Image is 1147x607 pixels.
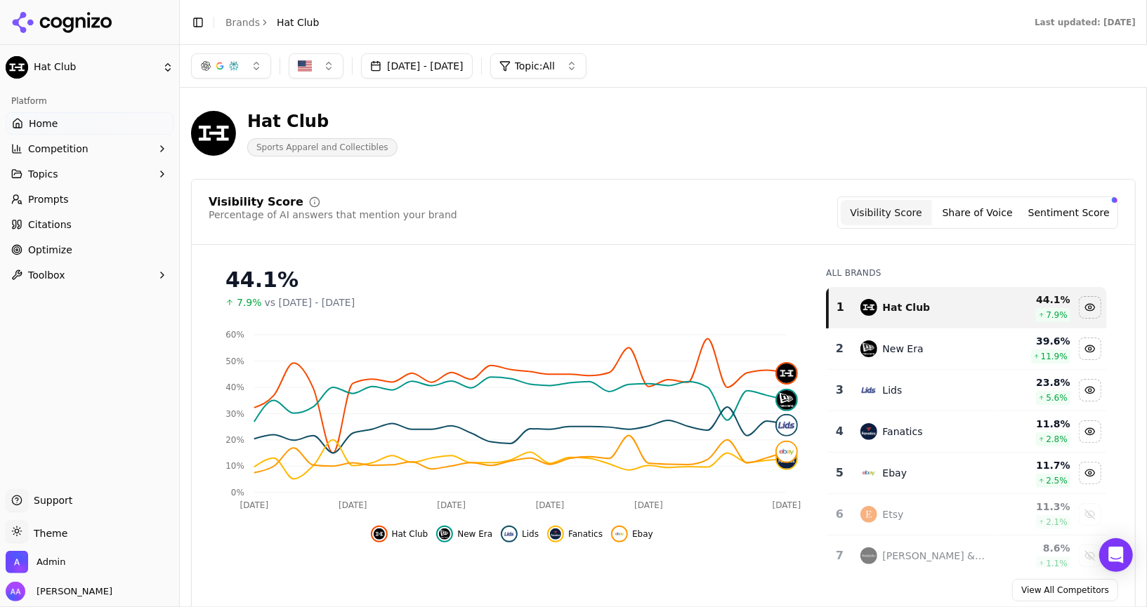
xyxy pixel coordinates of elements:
span: Citations [28,218,72,232]
button: Hide ebay data [611,526,653,542]
span: 1.1 % [1046,558,1068,569]
div: 44.1 % [999,293,1070,307]
span: [PERSON_NAME] [31,585,112,598]
img: ebay [777,442,797,462]
img: new era [777,390,797,410]
span: Support [28,493,72,507]
img: Hat Club [191,111,236,156]
tr: 3lidsLids23.8%5.6%Hide lids data [827,370,1107,411]
img: new era [439,528,450,540]
div: 11.3 % [999,500,1070,514]
nav: breadcrumb [225,15,319,29]
button: Visibility Score [841,200,932,225]
div: Visibility Score [209,196,303,208]
tr: 4fanaticsFanatics11.8%2.8%Hide fanatics data [827,411,1107,453]
tspan: [DATE] [634,500,663,510]
div: 11.8 % [999,417,1070,431]
tspan: [DATE] [438,500,466,510]
span: 7.9 % [1046,309,1068,321]
img: ebay [860,465,877,481]
span: Admin [37,556,65,568]
img: Admin [6,551,28,573]
div: 5 [833,465,846,481]
span: vs [DATE] - [DATE] [265,295,355,309]
button: Open user button [6,582,112,601]
button: Hide ebay data [1079,462,1101,484]
div: Platform [6,90,173,112]
div: All Brands [826,267,1107,279]
div: Open Intercom Messenger [1099,538,1133,572]
button: Open organization switcher [6,551,65,573]
div: Percentage of AI answers that mention your brand [209,208,457,222]
span: Home [29,116,58,131]
span: Fanatics [568,528,603,540]
span: Theme [28,528,67,539]
button: Hide fanatics data [1079,420,1101,443]
div: 3 [833,382,846,399]
tspan: [DATE] [773,500,801,510]
button: Topics [6,163,173,185]
img: etsy [860,506,877,523]
a: Citations [6,213,173,236]
button: Hide hat club data [371,526,428,542]
tspan: 10% [225,462,244,472]
button: Hide new era data [1079,338,1101,360]
span: Topic: All [515,59,555,73]
div: 6 [833,506,846,523]
button: Hide lids data [1079,379,1101,401]
a: Brands [225,17,260,28]
span: 5.6 % [1046,392,1068,403]
tr: 7mitchell & ness[PERSON_NAME] & [PERSON_NAME]8.6%1.1%Show mitchell & ness data [827,535,1107,577]
tspan: 50% [225,356,244,366]
div: 2 [833,340,846,357]
img: mitchell & ness [860,547,877,564]
button: Hide hat club data [1079,296,1101,319]
span: Toolbox [28,268,65,282]
a: Prompts [6,188,173,211]
div: Lids [883,383,903,397]
tspan: 0% [231,488,244,498]
button: Hide new era data [436,526,492,542]
div: Fanatics [883,425,923,439]
div: 7 [833,547,846,564]
img: fanatics [860,423,877,440]
button: Show etsy data [1079,503,1101,526]
a: Optimize [6,239,173,261]
img: lids [860,382,877,399]
span: Prompts [28,192,69,206]
tspan: 40% [225,382,244,392]
button: Share of Voice [932,200,1023,225]
tr: 1hat clubHat Club44.1%7.9%Hide hat club data [827,287,1107,328]
span: 2.1 % [1046,516,1068,528]
tspan: 20% [225,435,244,445]
div: 23.8 % [999,375,1070,389]
tspan: 60% [225,330,244,340]
div: 4 [833,423,846,440]
img: hat club [374,528,385,540]
span: 7.9% [237,295,262,309]
div: 39.6 % [999,334,1070,348]
button: Toolbox [6,264,173,286]
div: 44.1% [225,267,798,293]
tspan: 30% [225,409,244,419]
button: Hide lids data [501,526,539,542]
div: Ebay [883,466,907,480]
a: Home [6,112,173,135]
img: lids [504,528,515,540]
span: Topics [28,167,58,181]
span: Lids [522,528,539,540]
div: New Era [883,342,924,356]
img: fanatics [550,528,561,540]
img: ebay [614,528,625,540]
button: [DATE] - [DATE] [361,53,473,79]
button: Hide fanatics data [547,526,603,542]
div: 8.6 % [999,541,1070,555]
tr: 6etsyEtsy11.3%2.1%Show etsy data [827,494,1107,535]
div: Hat Club [883,300,931,314]
span: Hat Club [34,61,157,74]
tspan: [DATE] [339,500,367,510]
button: Show mitchell & ness data [1079,545,1101,567]
span: 2.8 % [1046,434,1068,445]
img: lids [777,415,797,435]
button: Competition [6,138,173,160]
